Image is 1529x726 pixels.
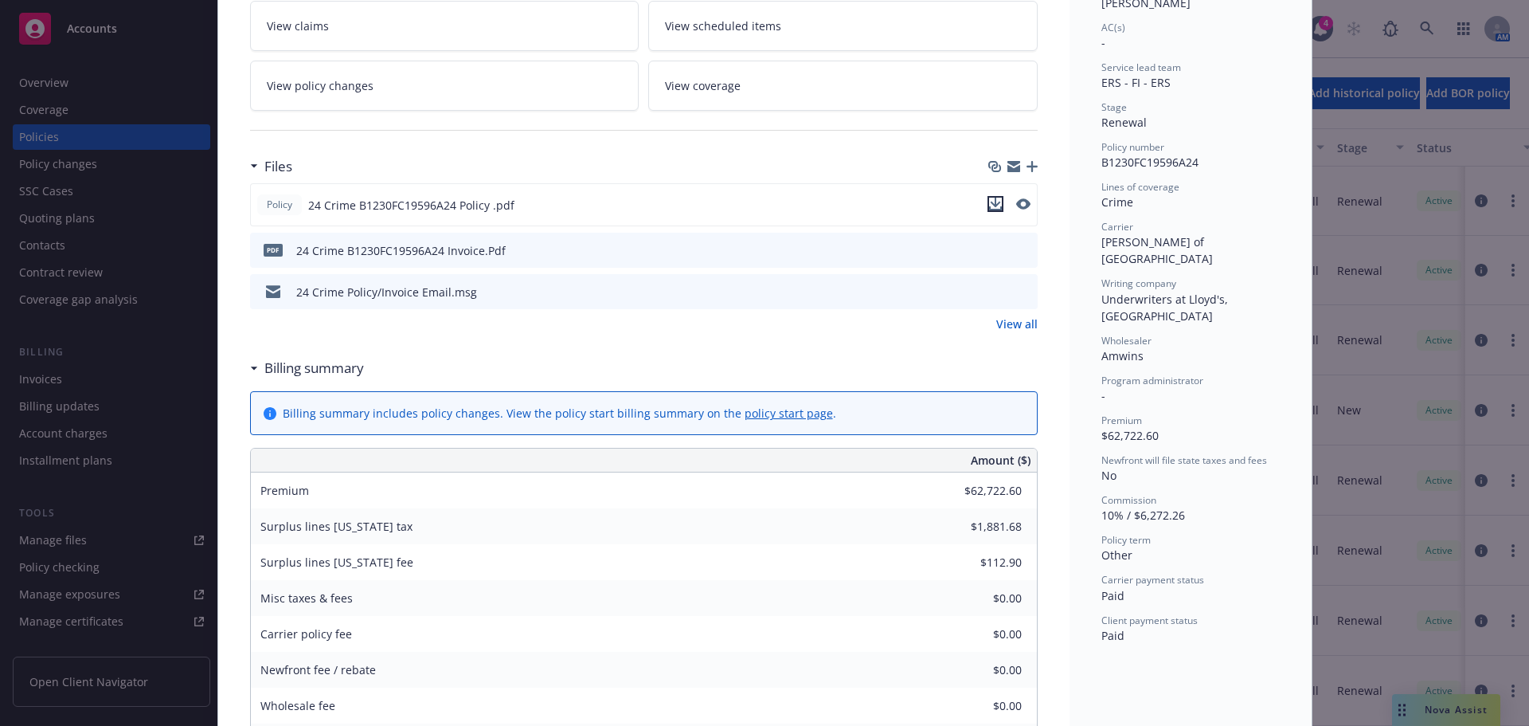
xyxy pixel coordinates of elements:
[745,406,833,421] a: policy start page
[1101,508,1185,523] span: 10% / $6,272.26
[260,626,352,642] span: Carrier policy fee
[928,551,1031,575] input: 0.00
[928,658,1031,682] input: 0.00
[1101,115,1147,130] span: Renewal
[1101,628,1124,643] span: Paid
[260,591,353,606] span: Misc taxes & fees
[987,196,1003,214] button: download file
[1101,234,1213,266] span: [PERSON_NAME] of [GEOGRAPHIC_DATA]
[1101,573,1204,587] span: Carrier payment status
[264,198,295,212] span: Policy
[928,479,1031,503] input: 0.00
[1017,284,1031,300] button: preview file
[250,156,292,177] div: Files
[308,197,514,214] span: 24 Crime B1230FC19596A24 Policy .pdf
[260,483,309,498] span: Premium
[1101,614,1198,627] span: Client payment status
[1101,140,1164,154] span: Policy number
[665,18,781,34] span: View scheduled items
[648,61,1038,111] a: View coverage
[1101,453,1267,467] span: Newfront will file state taxes and fees
[260,555,413,570] span: Surplus lines [US_STATE] fee
[928,694,1031,718] input: 0.00
[1101,61,1181,74] span: Service lead team
[283,405,836,422] div: Billing summary includes policy changes. View the policy start billing summary on the .
[1101,334,1152,347] span: Wholesaler
[1101,348,1144,363] span: Amwins
[296,284,477,300] div: 24 Crime Policy/Invoice Email.msg
[264,244,283,256] span: Pdf
[1101,414,1142,427] span: Premium
[1101,428,1159,443] span: $62,722.60
[987,196,1003,212] button: download file
[1101,35,1105,50] span: -
[928,622,1031,646] input: 0.00
[1017,242,1031,259] button: preview file
[250,61,639,111] a: View policy changes
[996,316,1038,332] a: View all
[250,1,639,51] a: View claims
[1101,180,1179,194] span: Lines of coverage
[250,358,364,379] div: Billing summary
[1101,493,1156,507] span: Commission
[1101,374,1203,387] span: Program administrator
[260,698,335,713] span: Wholesale fee
[1101,155,1199,170] span: B1230FC19596A24
[648,1,1038,51] a: View scheduled items
[1101,588,1124,603] span: Paid
[1016,196,1030,214] button: preview file
[296,242,506,259] div: 24 Crime B1230FC19596A24 Invoice.Pdf
[267,18,329,34] span: View claims
[1101,194,1280,210] div: Crime
[1101,75,1171,90] span: ERS - FI - ERS
[991,284,1004,300] button: download file
[1101,220,1133,233] span: Carrier
[264,156,292,177] h3: Files
[1101,547,1132,563] span: Other
[267,77,373,94] span: View policy changes
[1016,198,1030,210] button: preview file
[1101,388,1105,403] span: -
[1101,277,1176,290] span: Writing company
[665,77,741,94] span: View coverage
[260,662,376,677] span: Newfront fee / rebate
[928,515,1031,539] input: 0.00
[928,587,1031,610] input: 0.00
[1101,100,1127,114] span: Stage
[1101,292,1231,324] span: Underwriters at Lloyd's, [GEOGRAPHIC_DATA]
[260,519,413,534] span: Surplus lines [US_STATE] tax
[1101,468,1116,483] span: No
[971,452,1030,469] span: Amount ($)
[1101,533,1151,547] span: Policy term
[991,242,1004,259] button: download file
[264,358,364,379] h3: Billing summary
[1101,21,1125,34] span: AC(s)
